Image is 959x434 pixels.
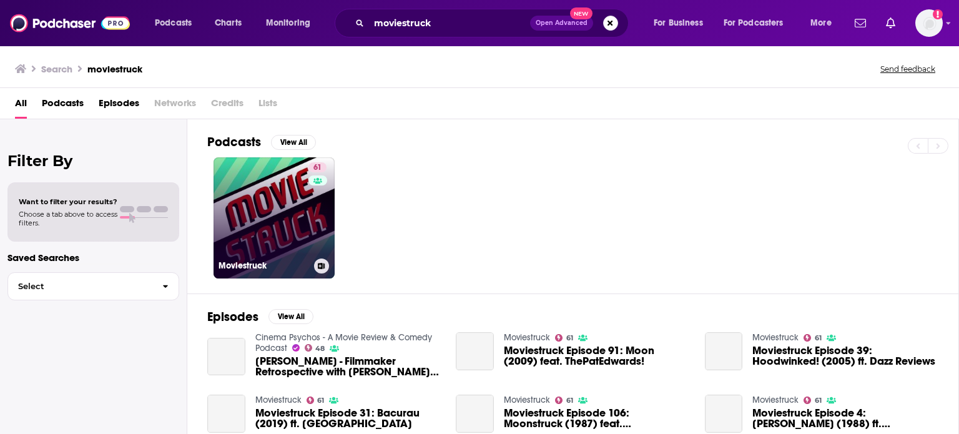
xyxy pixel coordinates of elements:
p: Saved Searches [7,252,179,264]
span: Credits [211,93,243,119]
span: Want to filter your results? [19,197,117,206]
span: For Podcasters [724,14,784,32]
span: Monitoring [266,14,310,32]
button: open menu [257,13,327,33]
span: 48 [315,346,325,352]
h3: Search [41,63,72,75]
button: open menu [802,13,847,33]
a: Show notifications dropdown [850,12,871,34]
a: 61 [555,334,573,342]
span: 61 [815,335,822,341]
a: Podcasts [42,93,84,119]
a: Moviestruck Episode 39: Hoodwinked! (2005) ft. Dazz Reviews [752,345,938,367]
span: Logged in as NickG [915,9,943,37]
button: open menu [716,13,802,33]
div: Search podcasts, credits, & more... [347,9,641,37]
a: Show notifications dropdown [881,12,900,34]
a: PodcastsView All [207,134,316,150]
span: Moviestruck Episode 106: Moonstruck (1987) feat. [PERSON_NAME]! [504,408,690,429]
a: Moviestruck Episode 106: Moonstruck (1987) feat. Jenna Stoeber! [504,408,690,429]
button: Select [7,272,179,300]
span: 61 [815,398,822,403]
a: Charts [207,13,249,33]
span: New [570,7,593,19]
button: Open AdvancedNew [530,16,593,31]
span: 61 [566,398,573,403]
button: View All [271,135,316,150]
a: Cinema Psychos - A Movie Review & Comedy Podcast [255,332,432,353]
a: Moviestruck [504,395,550,405]
button: Send feedback [877,64,939,74]
button: View All [268,309,313,324]
span: [PERSON_NAME] - Filmmaker Retrospective with [PERSON_NAME] of MOVIESTRUCK! - Episode 269 [255,356,441,377]
a: 48 [305,344,325,352]
a: 61 [307,397,325,404]
a: Moviestruck Episode 31: Bacurau (2019) ft. Trashling [207,395,245,433]
a: All [15,93,27,119]
a: Moviestruck [752,332,799,343]
h3: Moviestruck [219,260,309,271]
a: Episodes [99,93,139,119]
input: Search podcasts, credits, & more... [369,13,530,33]
a: 61 [555,397,573,404]
span: Podcasts [155,14,192,32]
a: Moviestruck [504,332,550,343]
span: Select [8,282,152,290]
a: Edgar Wright - Filmmaker Retrospective with Sophia Ricciardi of MOVIESTRUCK! - Episode 269 [255,356,441,377]
span: For Business [654,14,703,32]
a: Moviestruck [255,395,302,405]
span: 61 [313,162,322,174]
h2: Filter By [7,152,179,170]
button: open menu [146,13,208,33]
h3: moviestruck [87,63,142,75]
a: Moviestruck [752,395,799,405]
span: Moviestruck Episode 4: [PERSON_NAME] (1988) ft. [PERSON_NAME] [752,408,938,429]
svg: Add a profile image [933,9,943,19]
span: Open Advanced [536,20,588,26]
a: 61 [804,334,822,342]
a: Moviestruck Episode 39: Hoodwinked! (2005) ft. Dazz Reviews [705,332,743,370]
img: User Profile [915,9,943,37]
a: Moviestruck Episode 31: Bacurau (2019) ft. Trashling [255,408,441,429]
a: Moviestruck Episode 106: Moonstruck (1987) feat. Jenna Stoeber! [456,395,494,433]
span: Lists [258,93,277,119]
button: open menu [645,13,719,33]
h2: Episodes [207,309,258,325]
span: Moviestruck Episode 31: Bacurau (2019) ft. [GEOGRAPHIC_DATA] [255,408,441,429]
span: Choose a tab above to access filters. [19,210,117,227]
a: Moviestruck Episode 4: Akira (1988) ft. Raj Chaudhry [752,408,938,429]
span: Charts [215,14,242,32]
h2: Podcasts [207,134,261,150]
span: Networks [154,93,196,119]
span: 61 [566,335,573,341]
a: Moviestruck Episode 4: Akira (1988) ft. Raj Chaudhry [705,395,743,433]
a: Moviestruck Episode 91: Moon (2009) feat. ThePatEdwards! [456,332,494,370]
span: 61 [317,398,324,403]
span: More [810,14,832,32]
img: Podchaser - Follow, Share and Rate Podcasts [10,11,130,35]
a: Edgar Wright - Filmmaker Retrospective with Sophia Ricciardi of MOVIESTRUCK! - Episode 269 [207,338,245,376]
a: EpisodesView All [207,309,313,325]
a: Moviestruck Episode 91: Moon (2009) feat. ThePatEdwards! [504,345,690,367]
button: Show profile menu [915,9,943,37]
a: 61 [804,397,822,404]
a: 61Moviestruck [214,157,335,279]
a: 61 [308,162,327,172]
